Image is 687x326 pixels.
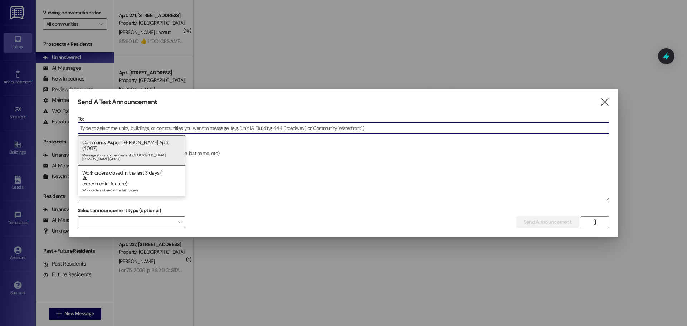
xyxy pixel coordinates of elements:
div: Community: pen [PERSON_NAME] Apts (4007) [78,135,185,165]
input: Type to select the units, buildings, or communities you want to message. (e.g. 'Unit 1A', 'Buildi... [78,123,609,133]
p: To: [78,115,609,122]
button: Send Announcement [516,216,579,228]
span: as [137,170,142,176]
label: Select announcement type (optional) [78,205,161,216]
i:  [592,219,598,225]
span: Send Announcement [524,218,571,226]
span: ( experimental feature) [82,170,181,187]
div: Work orders closed in the l t 3 days [78,166,185,197]
i:  [600,98,609,106]
div: Message all current residents of [GEOGRAPHIC_DATA][PERSON_NAME] (4007) [82,151,181,161]
div: Work orders closed in the last 3 days [82,186,181,193]
span: As [107,139,113,146]
h3: Send A Text Announcement [78,98,157,106]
